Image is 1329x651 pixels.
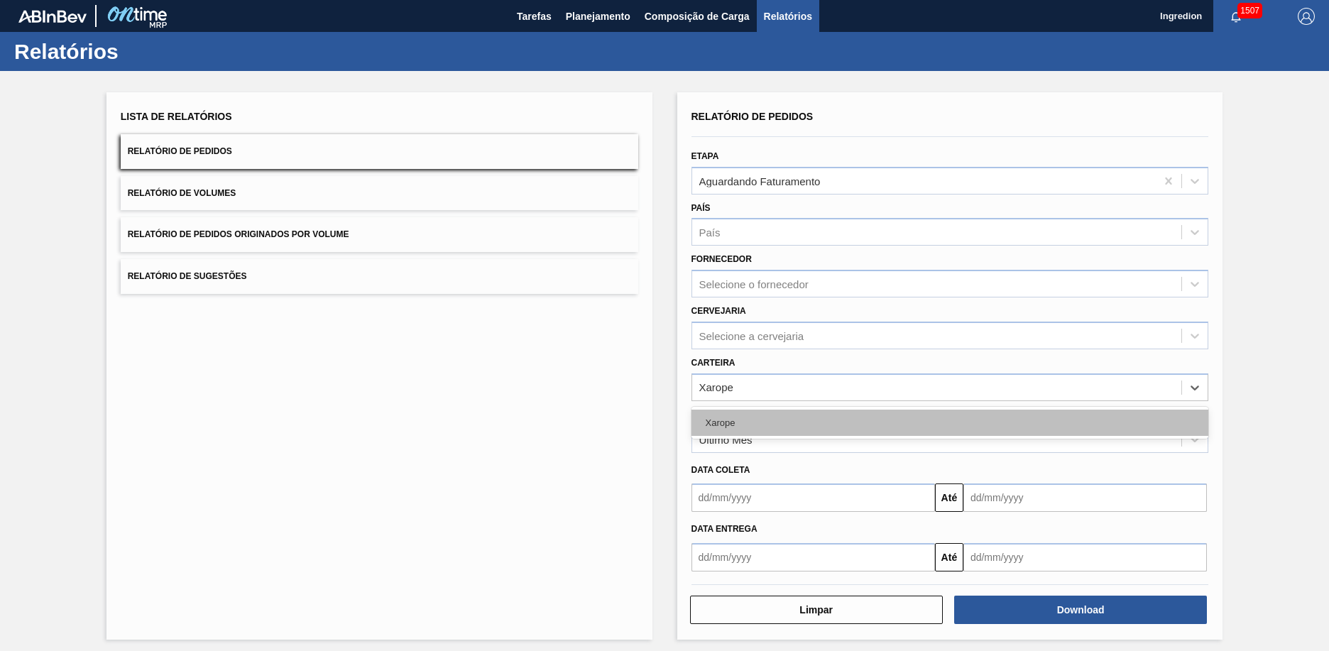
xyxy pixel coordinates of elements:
h1: Relatórios [14,43,266,60]
label: País [691,203,711,213]
input: dd/mm/yyyy [691,483,935,512]
span: Planejamento [566,8,630,25]
button: Relatório de Volumes [121,176,638,211]
button: Download [954,596,1207,624]
input: dd/mm/yyyy [691,543,935,571]
div: Aguardando Faturamento [699,175,821,187]
button: Relatório de Pedidos Originados por Volume [121,217,638,252]
img: TNhmsLtSVTkK8tSr43FrP2fwEKptu5GPRR3wAAAABJRU5ErkJggg== [18,10,87,23]
input: dd/mm/yyyy [963,483,1207,512]
span: Relatório de Pedidos [128,146,232,156]
button: Até [935,543,963,571]
img: Logout [1298,8,1315,25]
label: Fornecedor [691,254,752,264]
span: Relatório de Pedidos Originados por Volume [128,229,349,239]
div: País [699,226,721,239]
input: dd/mm/yyyy [963,543,1207,571]
span: Relatório de Pedidos [691,111,814,122]
span: Tarefas [517,8,552,25]
span: Relatório de Volumes [128,188,236,198]
label: Etapa [691,151,719,161]
span: Composição de Carga [645,8,750,25]
button: Limpar [690,596,943,624]
button: Até [935,483,963,512]
span: Data entrega [691,524,758,534]
span: Lista de Relatórios [121,111,232,122]
label: Cervejaria [691,306,746,316]
span: Relatório de Sugestões [128,271,247,281]
div: Xarope [691,410,1209,436]
div: Selecione o fornecedor [699,278,809,290]
label: Carteira [691,358,735,368]
div: Último Mês [699,433,753,445]
span: Relatórios [764,8,812,25]
button: Relatório de Pedidos [121,134,638,169]
span: 1507 [1237,3,1262,18]
span: Data coleta [691,465,750,475]
button: Notificações [1213,6,1259,26]
div: Selecione a cervejaria [699,329,804,341]
button: Relatório de Sugestões [121,259,638,294]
